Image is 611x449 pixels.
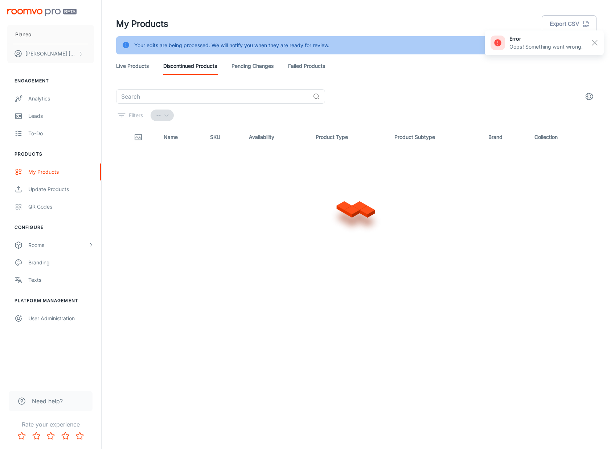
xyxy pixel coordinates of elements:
[582,89,596,104] button: settings
[310,127,389,147] th: Product Type
[28,259,94,267] div: Branding
[28,185,94,193] div: Update Products
[28,276,94,284] div: Texts
[15,429,29,443] button: Rate 1 star
[134,38,329,52] div: Your edits are being processed. We will notify you when they are ready for review.
[529,127,596,147] th: Collection
[73,429,87,443] button: Rate 5 star
[158,127,204,147] th: Name
[116,89,310,104] input: Search
[134,133,143,141] svg: Thumbnail
[509,43,583,51] p: Oops! Something went wrong.
[542,15,596,33] button: Export CSV
[28,112,94,120] div: Leads
[28,241,88,249] div: Rooms
[7,25,94,44] button: Planeo
[44,429,58,443] button: Rate 3 star
[483,127,529,147] th: Brand
[231,57,274,75] a: Pending Changes
[288,57,325,75] a: Failed Products
[116,57,149,75] a: Live Products
[28,95,94,103] div: Analytics
[25,50,77,58] p: [PERSON_NAME] [PERSON_NAME]
[58,429,73,443] button: Rate 4 star
[243,127,309,147] th: Availability
[7,44,94,63] button: [PERSON_NAME] [PERSON_NAME]
[28,168,94,176] div: My Products
[509,35,583,43] h6: error
[7,9,77,16] img: Roomvo PRO Beta
[15,30,31,38] p: Planeo
[389,127,483,147] th: Product Subtype
[29,429,44,443] button: Rate 2 star
[6,420,95,429] p: Rate your experience
[28,314,94,322] div: User Administration
[28,203,94,211] div: QR Codes
[28,129,94,137] div: To-do
[32,397,63,405] span: Need help?
[116,17,168,30] h1: My Products
[163,57,217,75] a: Discontinued Products
[204,127,243,147] th: SKU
